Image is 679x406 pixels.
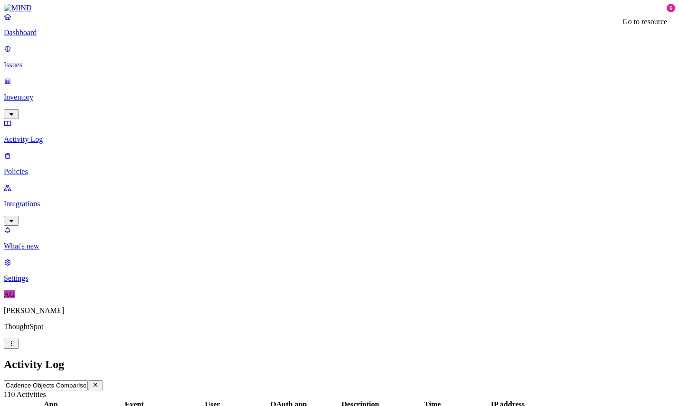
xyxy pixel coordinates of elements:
p: [PERSON_NAME] [4,306,675,315]
p: Inventory [4,93,675,101]
input: Search [4,380,88,390]
div: 6 [667,4,675,12]
img: MIND [4,4,32,12]
h2: Activity Log [4,358,675,371]
p: Settings [4,274,675,283]
p: ThoughtSpot [4,323,675,331]
p: What's new [4,242,675,250]
span: AG [4,290,15,298]
span: 110 Activities [4,390,46,398]
p: Integrations [4,200,675,208]
p: Issues [4,61,675,69]
p: Activity Log [4,135,675,144]
div: Go to resource [622,18,667,26]
p: Policies [4,167,675,176]
p: Dashboard [4,28,675,37]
